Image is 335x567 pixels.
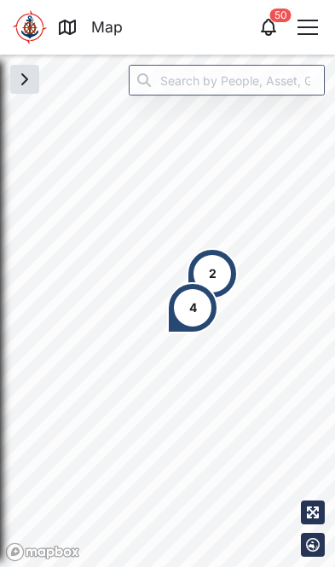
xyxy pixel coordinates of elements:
[209,264,217,283] div: 2
[129,65,325,95] input: Search by People, Asset, Geozone or Place
[187,248,238,299] div: Map marker
[189,298,197,317] div: 4
[270,9,292,22] div: 50
[91,15,123,38] div: Map
[167,282,218,333] div: Map marker
[13,10,47,44] img: Mobile Logo
[5,542,80,562] a: Mapbox logo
